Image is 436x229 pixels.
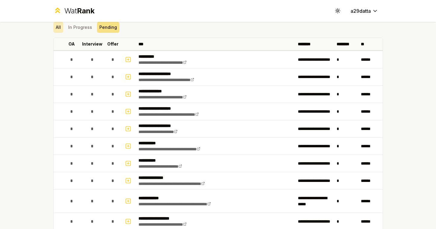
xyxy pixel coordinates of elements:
[64,6,95,16] div: Wat
[97,22,119,33] button: Pending
[107,41,118,47] p: Offer
[53,22,63,33] button: All
[66,22,95,33] button: In Progress
[82,41,102,47] p: Interview
[77,6,95,15] span: Rank
[346,5,383,16] button: a29datta
[351,7,371,15] span: a29datta
[53,6,95,16] a: WatRank
[68,41,75,47] p: OA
